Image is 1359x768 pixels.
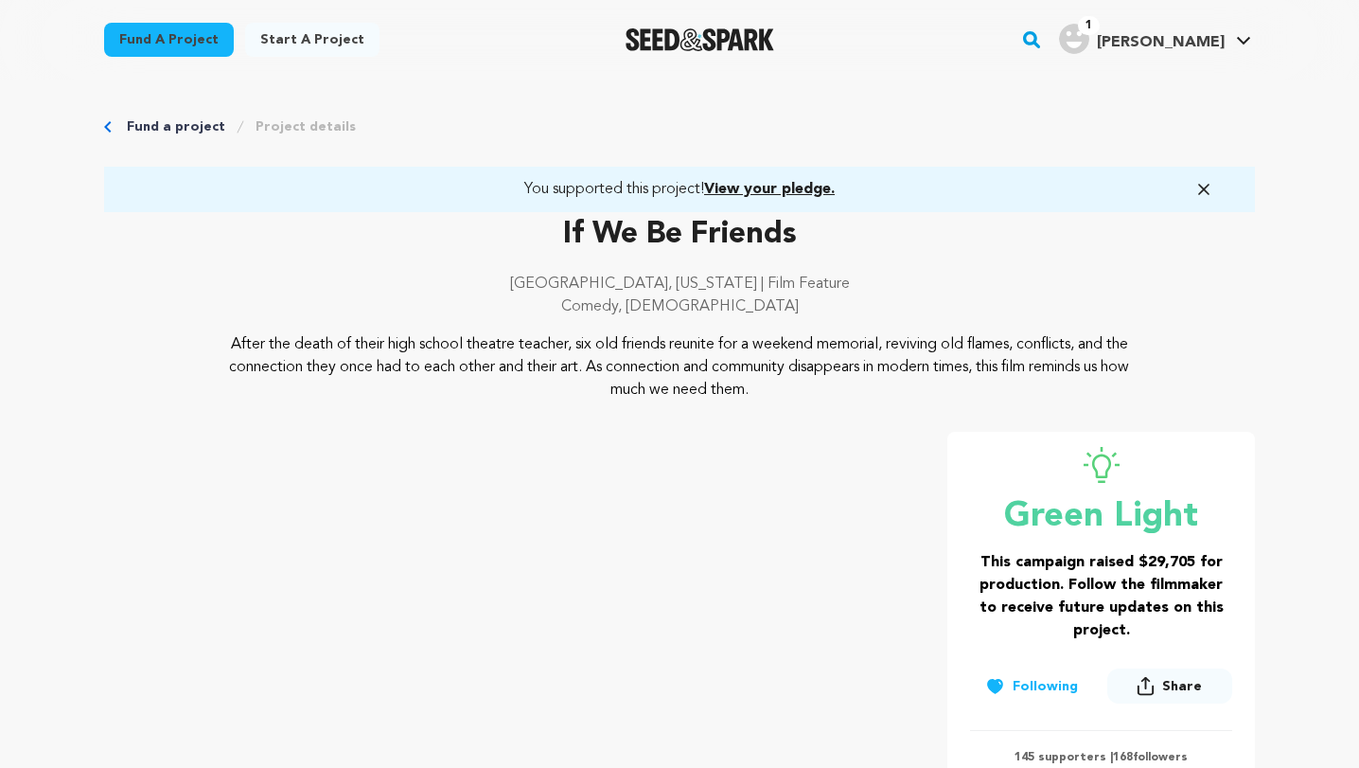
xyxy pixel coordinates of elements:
p: After the death of their high school theatre teacher, six old friends reunite for a weekend memor... [220,333,1140,402]
span: Share [1107,669,1232,711]
p: Comedy, [DEMOGRAPHIC_DATA] [104,295,1255,318]
span: Hali A.'s Profile [1055,20,1255,60]
button: Following [970,670,1093,704]
a: Fund a project [104,23,234,57]
p: [GEOGRAPHIC_DATA], [US_STATE] | Film Feature [104,273,1255,295]
p: 145 supporters | followers [970,750,1232,765]
p: Green Light [970,498,1232,536]
button: Share [1107,669,1232,704]
a: Project details [256,117,356,136]
div: Breadcrumb [104,117,1255,136]
a: Hali A.'s Profile [1055,20,1255,54]
a: You supported this project!View your pledge. [127,178,1232,201]
span: View your pledge. [704,182,835,197]
a: Start a project [245,23,379,57]
span: Share [1162,677,1202,696]
h3: This campaign raised $29,705 for production. Follow the filmmaker to receive future updates on th... [970,551,1232,642]
span: 168 [1113,752,1133,763]
span: [PERSON_NAME] [1097,35,1225,50]
span: 1 [1078,16,1100,35]
a: Fund a project [127,117,225,136]
div: Hali A.'s Profile [1059,24,1225,54]
img: user.png [1059,24,1089,54]
p: If We Be Friends [104,212,1255,258]
a: Seed&Spark Homepage [626,28,774,51]
img: Seed&Spark Logo Dark Mode [626,28,774,51]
